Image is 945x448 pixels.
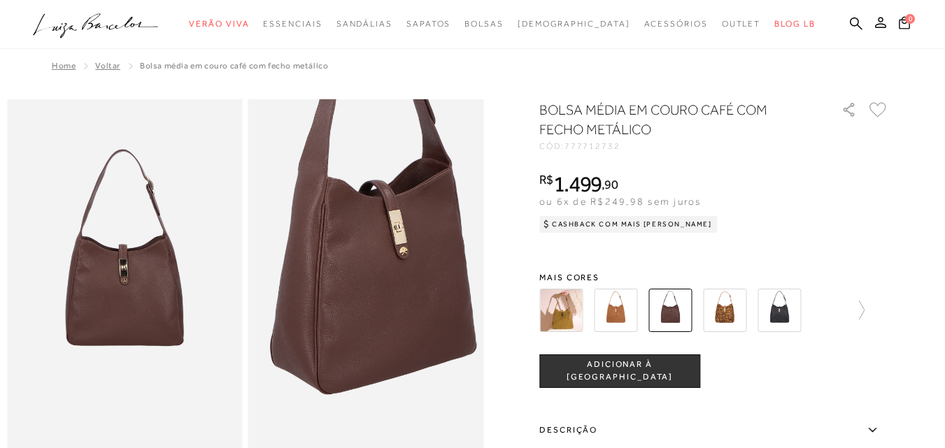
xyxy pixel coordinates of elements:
span: BLOG LB [774,19,815,29]
a: noSubCategoriesText [406,11,450,37]
span: ADICIONAR À [GEOGRAPHIC_DATA] [540,359,699,383]
a: noSubCategoriesText [722,11,761,37]
div: CÓD: [539,142,819,150]
span: [DEMOGRAPHIC_DATA] [518,19,630,29]
div: Cashback com Mais [PERSON_NAME] [539,216,718,233]
img: BOLSA MÉDIA EM COURO CAFÉ COM FECHO METÁLICO [648,289,692,332]
h1: BOLSA MÉDIA EM COURO CAFÉ COM FECHO METÁLICO [539,100,802,139]
span: 90 [604,177,618,192]
a: Home [52,61,76,71]
span: BOLSA MÉDIA EM COURO CAFÉ COM FECHO METÁLICO [140,61,328,71]
a: noSubCategoriesText [336,11,392,37]
span: Essenciais [263,19,322,29]
a: noSubCategoriesText [518,11,630,37]
span: Acessórios [644,19,708,29]
button: ADICIONAR À [GEOGRAPHIC_DATA] [539,354,700,388]
span: 1.499 [553,171,602,196]
a: noSubCategoriesText [644,11,708,37]
i: R$ [539,173,553,186]
span: ou 6x de R$249,98 sem juros [539,196,701,207]
i: , [602,178,618,191]
a: noSubCategoriesText [263,11,322,37]
span: 777712732 [564,141,620,151]
img: BOLSA MÉDIA EM CAMURÇA CARAMELO COM FECHO METÁLICO [594,289,637,332]
span: Outlet [722,19,761,29]
img: BOLSA MÉDIA EM CAMURÇA ASPARGO COM FECHO METÁLICO [539,289,583,332]
img: BOLSA MÉDIA EM COURO ONÇA PRINT COM FECHO METÁLICO [703,289,746,332]
span: Sapatos [406,19,450,29]
a: BLOG LB [774,11,815,37]
span: 0 [905,14,915,24]
span: Bolsas [464,19,504,29]
a: noSubCategoriesText [189,11,249,37]
a: noSubCategoriesText [464,11,504,37]
img: BOLSA MÉDIA EM COURO PRETO COM FECHO METÁLICO [758,289,801,332]
button: 0 [895,15,914,34]
a: Voltar [95,61,120,71]
span: Verão Viva [189,19,249,29]
span: Sandálias [336,19,392,29]
span: Mais cores [539,273,889,282]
